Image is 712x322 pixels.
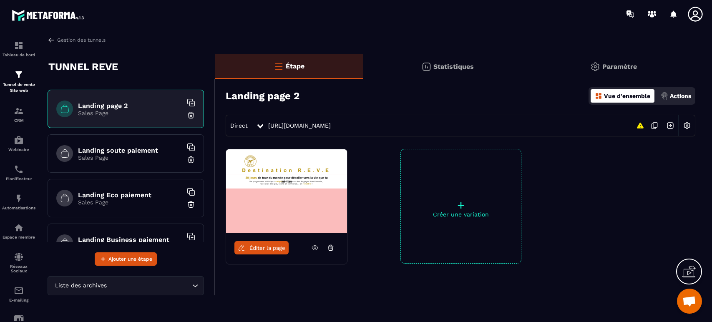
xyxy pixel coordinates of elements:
h6: Landing soute paiement [78,146,182,154]
a: automationsautomationsEspace membre [2,216,35,246]
img: setting-gr.5f69749f.svg [590,62,600,72]
p: Sales Page [78,199,182,206]
img: image [226,149,347,233]
a: formationformationTunnel de vente Site web [2,63,35,100]
p: TUNNEL REVE [48,58,118,75]
p: Paramètre [602,63,637,70]
p: Étape [286,62,304,70]
img: automations [14,223,24,233]
div: Search for option [48,276,204,295]
p: Sales Page [78,154,182,161]
span: Direct [230,122,248,129]
img: arrow-next.bcc2205e.svg [662,118,678,133]
img: stats.20deebd0.svg [421,62,431,72]
img: formation [14,106,24,116]
h3: Landing page 2 [226,90,299,102]
p: Réseaux Sociaux [2,264,35,273]
a: schedulerschedulerPlanificateur [2,158,35,187]
p: Webinaire [2,147,35,152]
p: Automatisations [2,206,35,210]
h6: Landing Business paiement [78,236,182,244]
button: Ajouter une étape [95,252,157,266]
a: Éditer la page [234,241,289,254]
a: formationformationCRM [2,100,35,129]
a: formationformationTableau de bord [2,34,35,63]
p: Créer une variation [401,211,521,218]
img: bars-o.4a397970.svg [274,61,284,71]
h6: Landing Eco paiement [78,191,182,199]
p: Espace membre [2,235,35,239]
h6: Landing page 2 [78,102,182,110]
img: trash [187,156,195,164]
img: social-network [14,252,24,262]
img: automations [14,135,24,145]
img: setting-w.858f3a88.svg [679,118,695,133]
p: + [401,199,521,211]
p: Tunnel de vente Site web [2,82,35,93]
p: Actions [670,93,691,99]
img: email [14,286,24,296]
p: Sales Page [78,110,182,116]
img: trash [187,111,195,119]
span: Liste des archives [53,281,108,290]
p: Tableau de bord [2,53,35,57]
p: Vue d'ensemble [604,93,650,99]
a: automationsautomationsAutomatisations [2,187,35,216]
a: [URL][DOMAIN_NAME] [268,122,331,129]
img: actions.d6e523a2.png [661,92,668,100]
img: formation [14,40,24,50]
div: Ouvrir le chat [677,289,702,314]
span: Ajouter une étape [108,255,152,263]
img: formation [14,70,24,80]
a: automationsautomationsWebinaire [2,129,35,158]
p: Statistiques [433,63,474,70]
img: dashboard-orange.40269519.svg [595,92,602,100]
img: scheduler [14,164,24,174]
a: emailemailE-mailing [2,279,35,309]
input: Search for option [108,281,190,290]
img: arrow [48,36,55,44]
a: social-networksocial-networkRéseaux Sociaux [2,246,35,279]
span: Éditer la page [249,245,285,251]
p: CRM [2,118,35,123]
p: E-mailing [2,298,35,302]
img: automations [14,194,24,204]
img: logo [12,8,87,23]
img: trash [187,200,195,209]
p: Planificateur [2,176,35,181]
a: Gestion des tunnels [48,36,106,44]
